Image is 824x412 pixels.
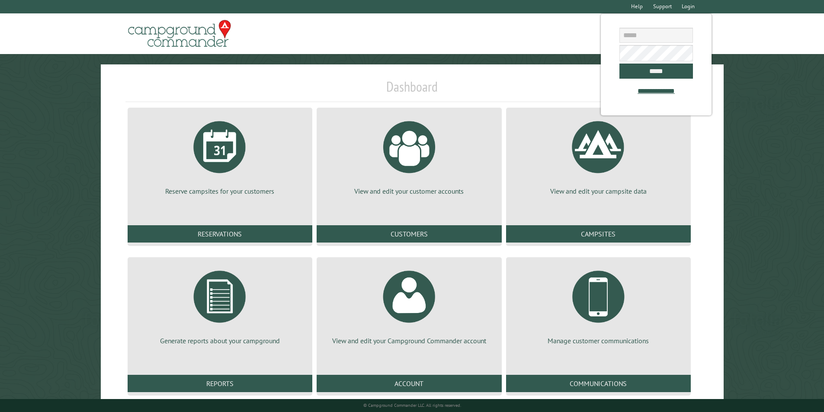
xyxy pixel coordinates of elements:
p: View and edit your Campground Commander account [327,336,491,345]
p: Reserve campsites for your customers [138,186,302,196]
a: Campsites [506,225,691,243]
a: Reservations [128,225,312,243]
a: Reserve campsites for your customers [138,115,302,196]
p: Generate reports about your campground [138,336,302,345]
p: View and edit your customer accounts [327,186,491,196]
h1: Dashboard [125,78,699,102]
p: Manage customer communications [516,336,680,345]
a: Generate reports about your campground [138,264,302,345]
a: View and edit your campsite data [516,115,680,196]
p: View and edit your campsite data [516,186,680,196]
a: View and edit your customer accounts [327,115,491,196]
a: Customers [317,225,501,243]
a: Manage customer communications [516,264,680,345]
a: Account [317,375,501,392]
a: Reports [128,375,312,392]
small: © Campground Commander LLC. All rights reserved. [363,402,461,408]
img: Campground Commander [125,17,234,51]
a: Communications [506,375,691,392]
a: View and edit your Campground Commander account [327,264,491,345]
